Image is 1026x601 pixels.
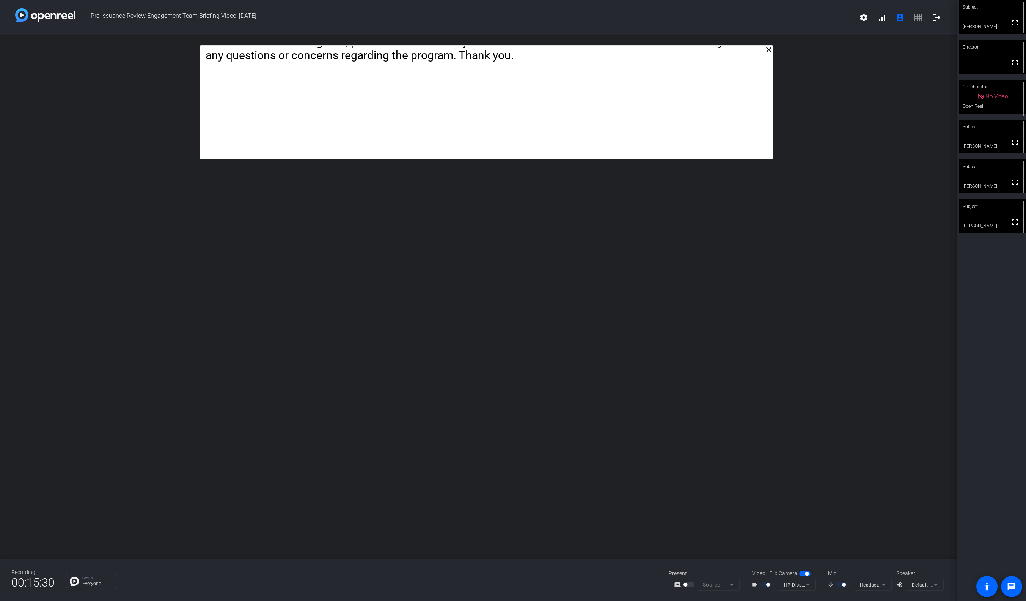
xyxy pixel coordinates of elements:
div: Mic [820,569,896,577]
span: Pre-Issuance Review Engagement Team Briefing Video_[DATE] [75,8,855,27]
mat-icon: fullscreen [1010,218,1020,227]
div: Subject [959,120,1026,134]
span: No Video [985,93,1008,100]
mat-icon: logout [932,13,941,22]
mat-icon: account_box [896,13,905,22]
img: Chat Icon [70,577,79,586]
mat-icon: fullscreen [1010,138,1020,147]
mat-icon: fullscreen [1010,178,1020,187]
button: signal_cellular_alt [873,8,891,27]
mat-icon: mic_none [827,580,836,589]
div: Recording [11,568,55,576]
span: Video [752,569,765,577]
mat-icon: videocam_outline [751,580,760,589]
div: Collaborator [959,80,1026,94]
img: white-gradient.svg [15,8,75,22]
div: Subject [959,199,1026,214]
mat-icon: message [1007,582,1016,591]
mat-icon: settings [859,13,868,22]
div: Present [669,569,745,577]
p: Everyone [82,581,113,586]
mat-icon: close [764,45,773,54]
mat-icon: screen_share_outline [674,580,683,589]
mat-icon: volume_up [896,580,905,589]
mat-icon: fullscreen [1010,18,1020,27]
div: Speaker [896,569,942,577]
mat-icon: fullscreen [1010,58,1020,67]
span: Flip Camera [769,569,797,577]
span: 00:15:30 [11,573,55,592]
div: Subject [959,159,1026,174]
p: As we have said throughout, please reach out to any of us on the Pre-Issuance Review Central Team... [206,35,768,62]
mat-icon: accessibility [982,582,991,591]
div: Director [959,40,1026,54]
p: Group [82,576,113,580]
